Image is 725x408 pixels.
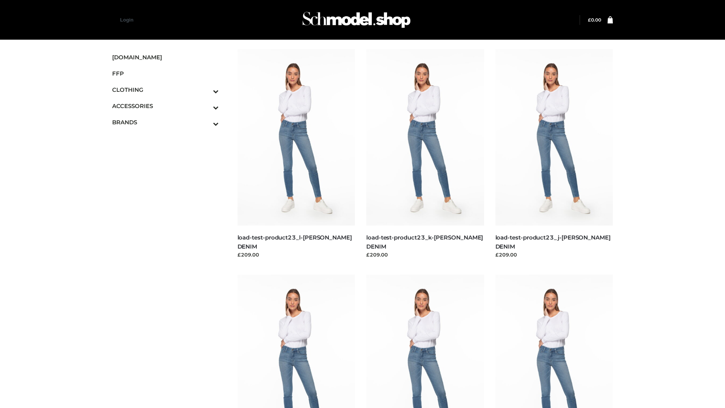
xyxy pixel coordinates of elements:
a: load-test-product23_j-[PERSON_NAME] DENIM [495,234,611,250]
a: CLOTHINGToggle Submenu [112,82,219,98]
a: load-test-product23_l-[PERSON_NAME] DENIM [238,234,352,250]
div: £209.00 [238,251,355,258]
button: Toggle Submenu [192,98,219,114]
a: £0.00 [588,17,601,23]
span: [DOMAIN_NAME] [112,53,219,62]
span: FFP [112,69,219,78]
img: Schmodel Admin 964 [300,5,413,35]
a: FFP [112,65,219,82]
a: ACCESSORIESToggle Submenu [112,98,219,114]
div: £209.00 [495,251,613,258]
span: BRANDS [112,118,219,127]
span: CLOTHING [112,85,219,94]
a: load-test-product23_k-[PERSON_NAME] DENIM [366,234,483,250]
a: [DOMAIN_NAME] [112,49,219,65]
a: Login [120,17,133,23]
a: BRANDSToggle Submenu [112,114,219,130]
div: £209.00 [366,251,484,258]
bdi: 0.00 [588,17,601,23]
button: Toggle Submenu [192,82,219,98]
button: Toggle Submenu [192,114,219,130]
span: £ [588,17,591,23]
span: ACCESSORIES [112,102,219,110]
